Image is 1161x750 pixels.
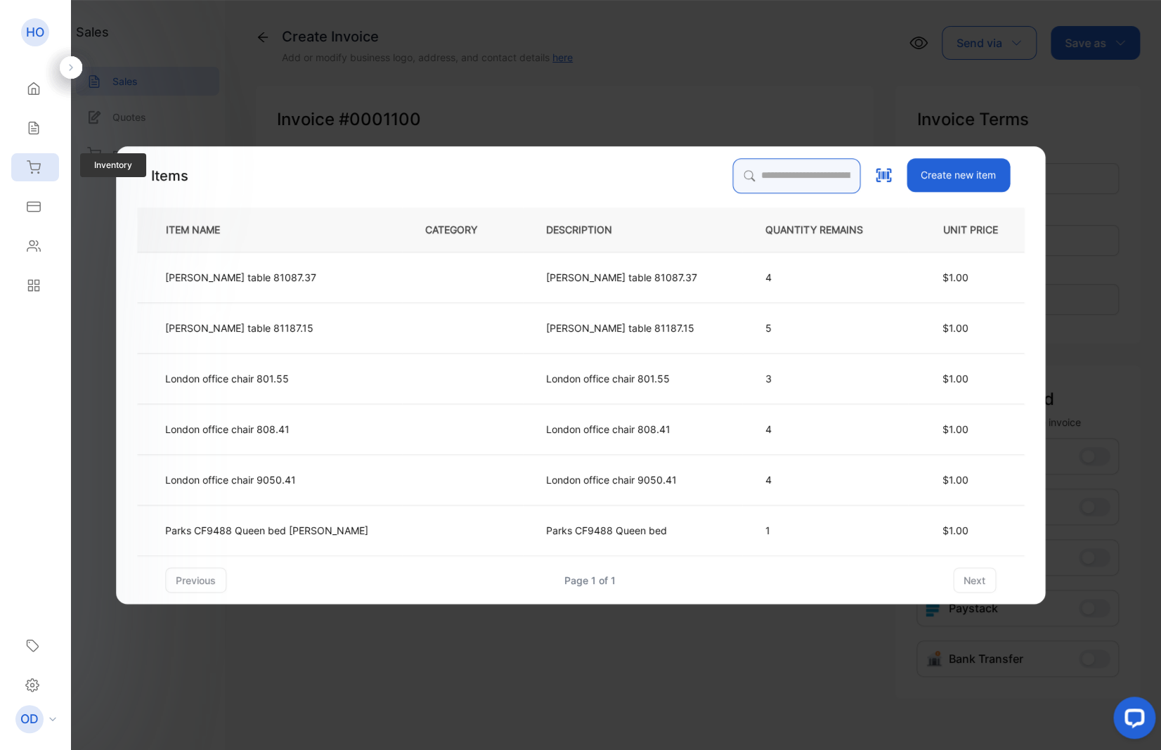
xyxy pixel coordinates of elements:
[160,222,242,237] p: ITEM NAME
[20,710,39,728] p: OD
[165,472,296,487] p: London office chair 9050.41
[564,573,616,588] div: Page 1 of 1
[942,322,968,334] span: $1.00
[942,524,968,536] span: $1.00
[165,567,226,593] button: previous
[165,523,368,538] p: Parks CF9488 Queen bed [PERSON_NAME]
[765,270,885,285] p: 4
[546,222,635,237] p: DESCRIPTION
[942,373,968,384] span: $1.00
[80,153,146,177] span: Inventory
[165,371,289,386] p: London office chair 801.55
[953,567,996,593] button: next
[765,472,885,487] p: 4
[1102,691,1161,750] iframe: LiveChat chat widget
[546,523,667,538] p: Parks CF9488 Queen bed
[26,23,44,41] p: HO
[165,422,290,437] p: London office chair 808.41
[165,270,316,285] p: [PERSON_NAME] table 81087.37
[765,321,885,335] p: 5
[151,165,188,186] p: Items
[425,222,500,237] p: CATEGORY
[165,321,313,335] p: [PERSON_NAME] table 81187.15
[931,222,1003,237] p: UNIT PRICE
[546,321,694,335] p: [PERSON_NAME] table 81187.15
[546,422,670,437] p: London office chair 808.41
[765,222,885,237] p: QUANTITY REMAINS
[546,270,697,285] p: [PERSON_NAME] table 81087.37
[942,474,968,486] span: $1.00
[942,271,968,283] span: $1.00
[765,523,885,538] p: 1
[907,158,1010,192] button: Create new item
[546,371,670,386] p: London office chair 801.55
[765,371,885,386] p: 3
[765,422,885,437] p: 4
[942,423,968,435] span: $1.00
[546,472,677,487] p: London office chair 9050.41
